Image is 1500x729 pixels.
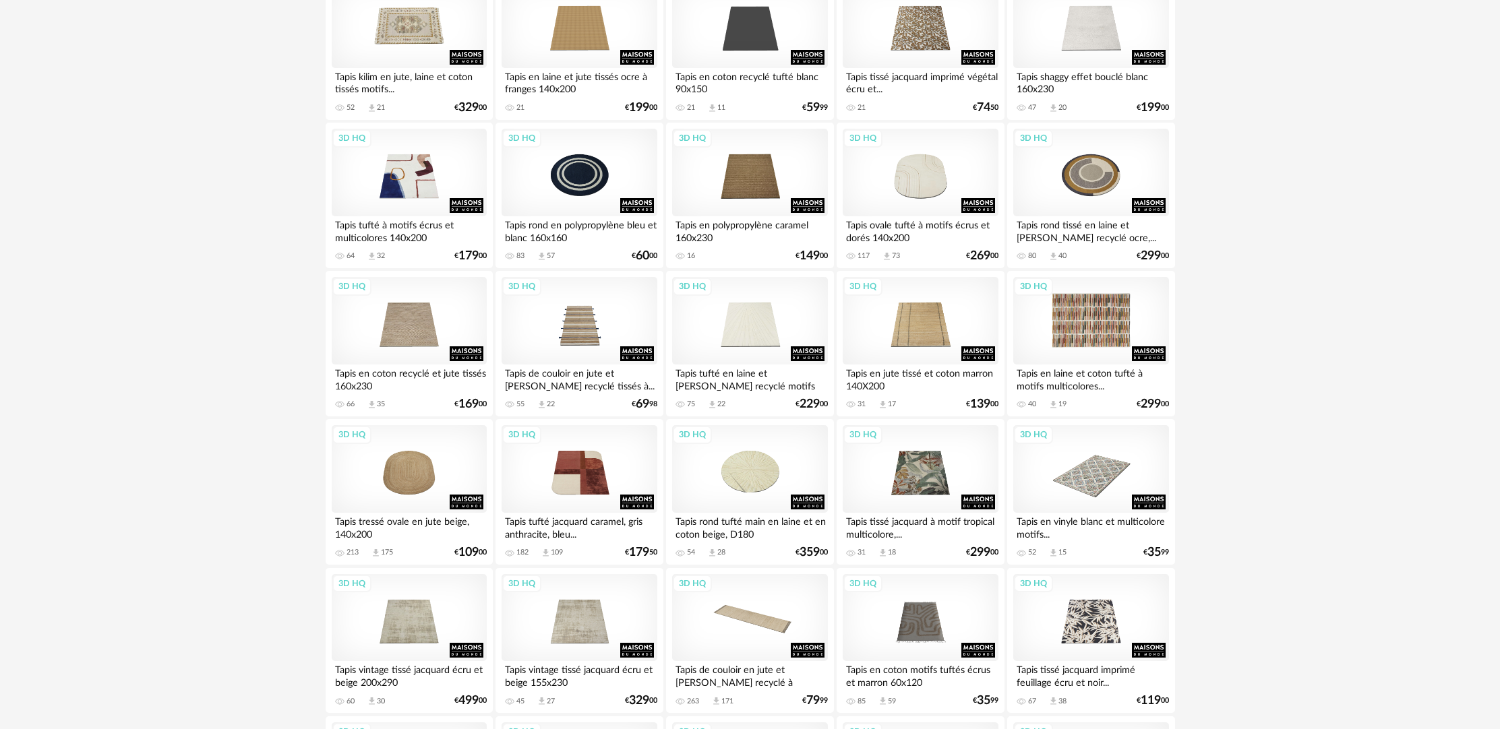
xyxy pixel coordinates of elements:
[454,103,487,113] div: € 00
[632,400,657,409] div: € 98
[551,548,563,557] div: 109
[496,568,663,714] a: 3D HQ Tapis vintage tissé jacquard écru et beige 155x230 45 Download icon 27 €32900
[843,278,882,295] div: 3D HQ
[717,103,725,113] div: 11
[970,400,990,409] span: 139
[377,400,385,409] div: 35
[326,271,493,416] a: 3D HQ Tapis en coton recyclé et jute tissés 160x230 66 Download icon 35 €16900
[837,568,1004,714] a: 3D HQ Tapis en coton motifs tuftés écrus et marron 60x120 85 Download icon 59 €3599
[1028,103,1036,113] div: 47
[458,400,479,409] span: 169
[367,696,377,706] span: Download icon
[687,103,695,113] div: 21
[326,568,493,714] a: 3D HQ Tapis vintage tissé jacquard écru et beige 200x290 60 Download icon 30 €49900
[888,548,896,557] div: 18
[1137,103,1169,113] div: € 00
[673,426,712,443] div: 3D HQ
[347,697,355,706] div: 60
[502,426,541,443] div: 3D HQ
[966,548,998,557] div: € 00
[837,271,1004,416] a: 3D HQ Tapis en jute tissé et coton marron 140X200 31 Download icon 17 €13900
[1013,364,1168,391] div: Tapis en laine et coton tufté à motifs multicolores...
[672,216,827,243] div: Tapis en polypropylène caramel 160x230
[537,696,547,706] span: Download icon
[332,426,371,443] div: 3D HQ
[892,251,900,261] div: 73
[1058,103,1067,113] div: 20
[973,696,998,705] div: € 99
[800,251,820,261] span: 149
[516,697,524,706] div: 45
[707,400,717,410] span: Download icon
[1141,251,1161,261] span: 299
[502,278,541,295] div: 3D HQ
[1048,696,1058,706] span: Download icon
[632,251,657,261] div: € 00
[332,278,371,295] div: 3D HQ
[347,103,355,113] div: 52
[326,419,493,565] a: 3D HQ Tapis tressé ovale en jute beige, 140x200 213 Download icon 175 €10900
[371,548,381,558] span: Download icon
[454,548,487,557] div: € 00
[502,575,541,592] div: 3D HQ
[332,364,487,391] div: Tapis en coton recyclé et jute tissés 160x230
[843,575,882,592] div: 3D HQ
[1013,216,1168,243] div: Tapis rond tissé en laine et [PERSON_NAME] recyclé ocre,...
[377,251,385,261] div: 32
[1014,129,1053,147] div: 3D HQ
[516,548,529,557] div: 182
[516,251,524,261] div: 83
[537,251,547,261] span: Download icon
[458,103,479,113] span: 329
[367,400,377,410] span: Download icon
[970,251,990,261] span: 269
[1014,426,1053,443] div: 3D HQ
[547,400,555,409] div: 22
[672,364,827,391] div: Tapis tufté en laine et [PERSON_NAME] recyclé motifs en...
[966,251,998,261] div: € 00
[1058,251,1067,261] div: 40
[332,68,487,95] div: Tapis kilim en jute, laine et coton tissés motifs...
[1007,271,1174,416] a: 3D HQ Tapis en laine et coton tufté à motifs multicolores... 40 Download icon 19 €29900
[332,216,487,243] div: Tapis tufté à motifs écrus et multicolores 140x200
[1137,696,1169,705] div: € 00
[806,103,820,113] span: 59
[367,251,377,261] span: Download icon
[977,103,990,113] span: 74
[1141,103,1161,113] span: 199
[458,696,479,705] span: 499
[1007,568,1174,714] a: 3D HQ Tapis tissé jacquard imprimé feuillage écru et noir... 67 Download icon 38 €11900
[496,123,663,268] a: 3D HQ Tapis rond en polypropylène bleu et blanc 160x160 83 Download icon 57 €6000
[1014,575,1053,592] div: 3D HQ
[707,548,717,558] span: Download icon
[625,103,657,113] div: € 00
[332,513,487,540] div: Tapis tressé ovale en jute beige, 140x200
[1013,513,1168,540] div: Tapis en vinyle blanc et multicolore motifs...
[687,548,695,557] div: 54
[636,400,649,409] span: 69
[837,123,1004,268] a: 3D HQ Tapis ovale tufté à motifs écrus et dorés 140x200 117 Download icon 73 €26900
[1141,400,1161,409] span: 299
[672,68,827,95] div: Tapis en coton recyclé tufté blanc 90x150
[673,129,712,147] div: 3D HQ
[843,216,998,243] div: Tapis ovale tufté à motifs écrus et dorés 140x200
[1007,419,1174,565] a: 3D HQ Tapis en vinyle blanc et multicolore motifs... 52 Download icon 15 €3599
[977,696,990,705] span: 35
[1058,400,1067,409] div: 19
[1048,548,1058,558] span: Download icon
[711,696,721,706] span: Download icon
[502,661,657,688] div: Tapis vintage tissé jacquard écru et beige 155x230
[1147,548,1161,557] span: 35
[1013,68,1168,95] div: Tapis shaggy effet bouclé blanc 160x230
[1028,548,1036,557] div: 52
[673,575,712,592] div: 3D HQ
[673,278,712,295] div: 3D HQ
[1028,400,1036,409] div: 40
[796,400,828,409] div: € 00
[843,661,998,688] div: Tapis en coton motifs tuftés écrus et marron 60x120
[843,426,882,443] div: 3D HQ
[1137,251,1169,261] div: € 00
[454,251,487,261] div: € 00
[502,68,657,95] div: Tapis en laine et jute tissés ocre à franges 140x200
[843,513,998,540] div: Tapis tissé jacquard à motif tropical multicolore,...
